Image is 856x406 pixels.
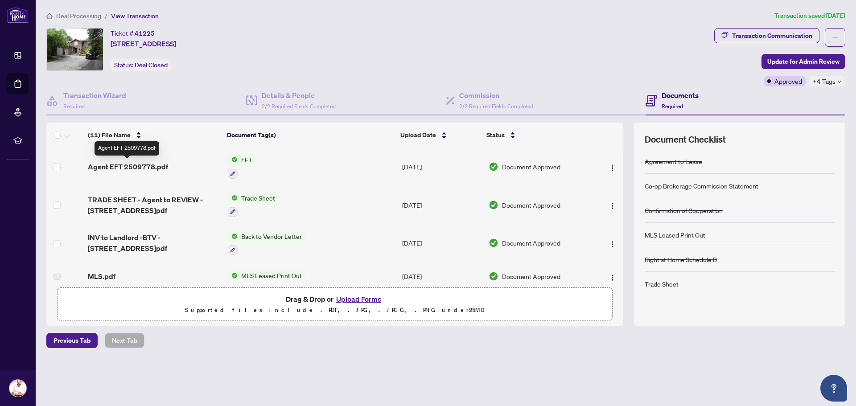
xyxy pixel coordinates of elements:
h4: Documents [662,90,699,101]
img: Logo [609,202,616,209]
span: Update for Admin Review [767,54,840,69]
button: Next Tab [105,333,144,348]
div: Trade Sheet [645,279,679,289]
span: 2/2 Required Fields Completed [262,103,336,110]
span: Required [662,103,683,110]
img: Logo [609,164,616,172]
span: Required [63,103,85,110]
div: MLS Leased Print Out [645,230,705,240]
span: home [46,13,53,19]
button: Open asap [820,375,847,402]
span: Previous Tab [53,333,91,348]
div: Agent EFT 2509778.pdf [95,141,159,156]
th: Upload Date [397,123,483,148]
button: Upload Forms [333,293,384,305]
span: View Transaction [111,12,159,20]
td: [DATE] [399,224,485,262]
img: Status Icon [228,193,238,203]
span: Upload Date [400,130,436,140]
th: Document Tag(s) [223,123,397,148]
button: Update for Admin Review [761,54,845,69]
td: [DATE] [399,262,485,291]
li: / [105,11,107,21]
p: Supported files include .PDF, .JPG, .JPEG, .PNG under 25 MB [63,305,607,316]
span: MLS Leased Print Out [238,271,305,280]
img: Status Icon [228,231,238,241]
div: Right at Home Schedule B [645,254,717,264]
span: Document Checklist [645,133,726,146]
span: Back to Vendor Letter [238,231,305,241]
img: Profile Icon [9,380,26,397]
img: Logo [609,274,616,281]
button: Logo [605,269,620,283]
img: IMG-N12217794_1.jpg [47,29,103,70]
span: Document Approved [502,238,560,248]
img: Status Icon [228,155,238,164]
img: Logo [609,241,616,248]
div: Co-op Brokerage Commission Statement [645,181,758,191]
button: Previous Tab [46,333,98,348]
button: Status IconBack to Vendor Letter [228,231,305,255]
div: Status: [111,59,171,71]
img: Document Status [489,238,498,248]
span: ellipsis [832,34,838,41]
button: Logo [605,198,620,212]
span: MLS.pdf [88,271,115,282]
button: Logo [605,236,620,250]
span: Deal Processing [56,12,101,20]
span: Document Approved [502,162,560,172]
div: Transaction Communication [732,29,812,43]
button: Status IconEFT [228,155,256,179]
span: 2/2 Required Fields Completed [459,103,533,110]
span: Document Approved [502,200,560,210]
th: Status [483,123,590,148]
img: Document Status [489,271,498,281]
h4: Details & People [262,90,336,101]
span: Agent EFT 2509778.pdf [88,161,168,172]
div: Agreement to Lease [645,156,702,166]
span: down [837,79,842,84]
span: Drag & Drop or [286,293,384,305]
button: Logo [605,160,620,174]
h4: Transaction Wizard [63,90,126,101]
span: Status [486,130,505,140]
th: (11) File Name [84,123,223,148]
span: Deal Closed [135,61,168,69]
div: Confirmation of Cooperation [645,205,723,215]
span: EFT [238,155,256,164]
button: Status IconMLS Leased Print Out [228,271,305,280]
span: 41225 [135,29,155,37]
span: Approved [774,76,802,86]
img: logo [7,7,29,23]
article: Transaction saved [DATE] [774,11,845,21]
img: Document Status [489,200,498,210]
button: Status IconTrade Sheet [228,193,279,217]
span: Document Approved [502,271,560,281]
td: [DATE] [399,186,485,224]
span: [STREET_ADDRESS] [111,38,176,49]
span: TRADE SHEET - Agent to REVIEW - [STREET_ADDRESS]pdf [88,194,220,216]
img: Document Status [489,162,498,172]
td: [DATE] [399,148,485,186]
span: Trade Sheet [238,193,279,203]
div: Ticket #: [111,28,155,38]
span: Drag & Drop orUpload FormsSupported files include .PDF, .JPG, .JPEG, .PNG under25MB [58,288,612,321]
button: Transaction Communication [714,28,819,43]
img: Status Icon [228,271,238,280]
h4: Commission [459,90,533,101]
span: (11) File Name [88,130,131,140]
span: INV to Landlord -BTV - [STREET_ADDRESS]pdf [88,232,220,254]
span: +4 Tags [813,76,835,86]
